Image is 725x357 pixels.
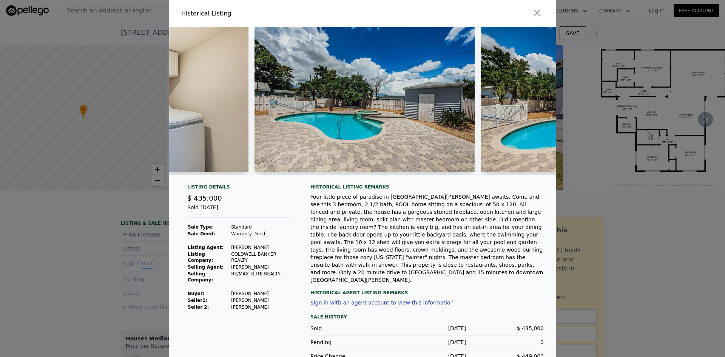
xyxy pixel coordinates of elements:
div: [DATE] [388,338,466,346]
div: [DATE] [388,325,466,332]
strong: Sale Type: [188,224,214,230]
strong: Seller 2: [188,304,209,310]
strong: Selling Company: [188,271,213,283]
div: Sold [310,325,388,332]
div: Historical Agent Listing Remarks [310,284,544,296]
div: Listing Details [187,184,292,193]
div: 0 [466,338,544,346]
img: Property Img [255,27,475,172]
button: Sign in with an agent account to view this information [310,300,454,306]
strong: Selling Agent: [188,264,224,270]
strong: Seller 1 : [188,298,207,303]
td: [PERSON_NAME] [231,290,292,297]
td: Warranty Deed [231,230,292,237]
strong: Sale Deed: [188,231,215,236]
div: Sold [DATE] [187,204,292,218]
strong: Listing Company: [188,252,213,263]
td: [PERSON_NAME] [231,264,292,270]
strong: Buyer : [188,291,204,296]
div: Your little piece of paradise in [GEOGRAPHIC_DATA][PERSON_NAME] awaits. Come and see this 3 bedro... [310,193,544,284]
div: Historical Listing [181,9,359,18]
img: Property Img [481,27,702,172]
td: [PERSON_NAME] [231,304,292,311]
td: RE/MAX ELITE REALTY [231,270,292,283]
td: [PERSON_NAME] [231,244,292,251]
div: Sale History [310,312,544,321]
td: COLDWELL BANKER REALTY [231,251,292,264]
td: [PERSON_NAME] [231,297,292,304]
div: Historical Listing remarks [310,184,544,190]
div: Pending [310,338,388,346]
td: Standard [231,224,292,230]
span: $ 435,000 [187,194,222,202]
span: $ 435,000 [517,325,544,331]
strong: Listing Agent: [188,245,224,250]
